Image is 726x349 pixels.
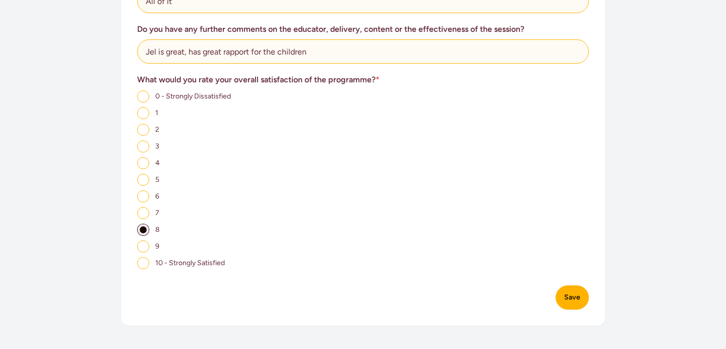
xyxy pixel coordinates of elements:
input: 1 [137,107,149,119]
button: Save [556,285,589,310]
span: 0 - Strongly Dissatisfied [155,92,231,101]
span: 1 [155,109,158,117]
input: 7 [137,207,149,219]
input: 5 [137,174,149,186]
span: 9 [155,242,159,251]
input: 2 [137,124,149,136]
input: 0 - Strongly Dissatisfied [137,90,149,103]
span: 7 [155,209,159,217]
span: 10 - Strongly Satisfied [155,259,225,267]
input: 9 [137,240,149,253]
h3: What would you rate your overall satisfaction of the programme? [137,74,589,86]
span: 8 [155,225,160,234]
span: 2 [155,125,159,134]
span: 4 [155,159,160,167]
h3: Do you have any further comments on the educator, delivery, content or the effectiveness of the s... [137,23,589,35]
input: 4 [137,157,149,169]
span: 3 [155,142,159,151]
span: 6 [155,192,159,201]
input: 3 [137,140,149,153]
span: 5 [155,175,159,184]
input: 10 - Strongly Satisfied [137,257,149,269]
input: 6 [137,190,149,203]
input: 8 [137,224,149,236]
